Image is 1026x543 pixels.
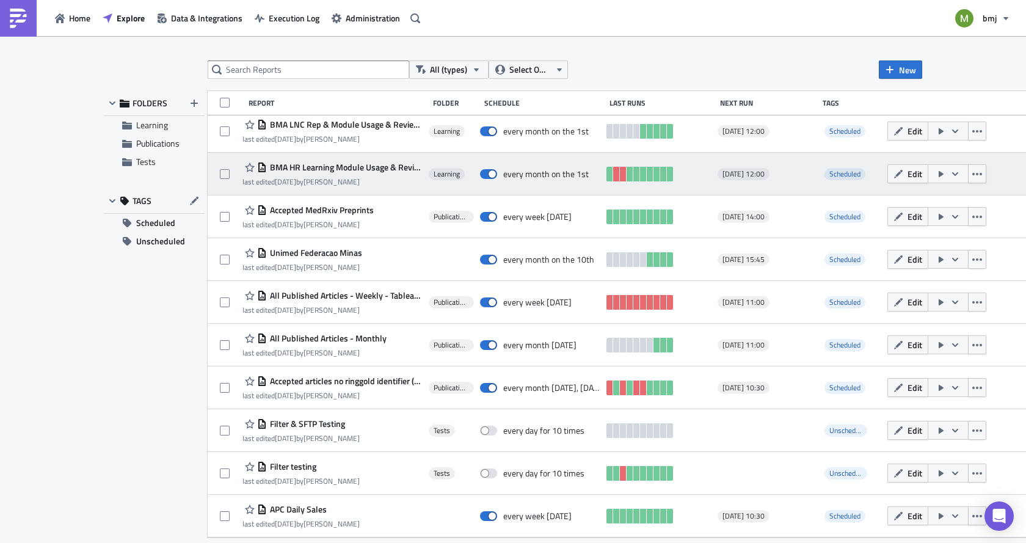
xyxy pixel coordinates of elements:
[434,340,469,350] span: Publications
[136,232,185,250] span: Unscheduled
[275,432,296,444] time: 2025-07-02T14:39:15Z
[503,425,584,436] div: every day for 10 times
[908,381,922,394] span: Edit
[434,468,450,478] span: Tests
[275,304,296,316] time: 2025-09-15T11:06:55Z
[503,468,584,479] div: every day for 10 times
[887,207,928,226] button: Edit
[887,164,928,183] button: Edit
[824,253,865,266] span: Scheduled
[269,12,319,24] span: Execution Log
[267,333,387,344] span: All Published Articles - Monthly
[275,390,296,401] time: 2025-08-21T11:56:51Z
[824,425,867,437] span: Unscheduled
[430,63,467,76] span: All (types)
[503,382,600,393] div: every month on Monday, Tuesday, Wednesday, Thursday, Friday, Saturday, Sunday
[887,378,928,397] button: Edit
[208,60,409,79] input: Search Reports
[434,126,460,136] span: Learning
[96,9,151,27] button: Explore
[503,126,589,137] div: every month on the 1st
[722,126,765,136] span: [DATE] 12:00
[434,169,460,179] span: Learning
[908,467,922,479] span: Edit
[409,60,489,79] button: All (types)
[887,293,928,312] button: Edit
[899,64,916,76] span: New
[242,220,374,229] div: last edited by [PERSON_NAME]
[824,168,865,180] span: Scheduled
[136,214,175,232] span: Scheduled
[275,475,296,487] time: 2025-08-15T11:18:22Z
[267,418,345,429] span: Filter & SFTP Testing
[824,339,865,351] span: Scheduled
[908,167,922,180] span: Edit
[69,12,90,24] span: Home
[829,253,860,265] span: Scheduled
[326,9,406,27] button: Administration
[9,9,28,28] img: PushMetrics
[948,5,1017,32] button: bmj
[722,169,765,179] span: [DATE] 12:00
[136,137,180,150] span: Publications
[242,177,423,186] div: last edited by [PERSON_NAME]
[267,461,316,472] span: Filter testing
[249,9,326,27] a: Execution Log
[503,340,577,351] div: every month on Monday
[887,464,928,483] button: Edit
[829,296,860,308] span: Scheduled
[829,382,860,393] span: Scheduled
[824,125,865,137] span: Scheduled
[433,98,478,108] div: Folder
[722,212,765,222] span: [DATE] 14:00
[171,12,242,24] span: Data & Integrations
[275,219,296,230] time: 2025-07-30T05:36:56Z
[829,125,860,137] span: Scheduled
[954,8,975,29] img: Avatar
[267,290,423,301] span: All Published Articles - Weekly - Tableau Input
[275,261,296,273] time: 2025-07-11T08:02:50Z
[242,134,423,144] div: last edited by [PERSON_NAME]
[275,518,296,530] time: 2025-08-21T11:57:29Z
[722,340,765,350] span: [DATE] 11:00
[267,119,423,130] span: BMA LNC Rep & Module Usage & Reviews (for publication) - Monthly
[242,263,362,272] div: last edited by [PERSON_NAME]
[887,506,928,525] button: Edit
[104,232,205,250] button: Unscheduled
[722,511,765,521] span: [DATE] 10:30
[984,501,1014,531] div: Open Intercom Messenger
[434,426,450,435] span: Tests
[104,214,205,232] button: Scheduled
[908,296,922,308] span: Edit
[824,211,865,223] span: Scheduled
[49,9,96,27] a: Home
[242,348,387,357] div: last edited by [PERSON_NAME]
[509,63,550,76] span: Select Owner
[823,98,882,108] div: Tags
[609,98,714,108] div: Last Runs
[267,504,327,515] span: APC Daily Sales
[267,376,423,387] span: Accepted articles no ringgold identifier (RDIG-07)
[346,12,400,24] span: Administration
[133,98,167,109] span: FOLDERS
[151,9,249,27] button: Data & Integrations
[242,305,423,315] div: last edited by [PERSON_NAME]
[275,133,296,145] time: 2025-09-15T13:02:18Z
[267,205,374,216] span: Accepted MedRxiv Preprints
[434,383,469,393] span: Publications
[242,391,423,400] div: last edited by [PERSON_NAME]
[242,476,360,486] div: last edited by [PERSON_NAME]
[275,347,296,359] time: 2025-09-15T12:44:58Z
[829,211,860,222] span: Scheduled
[722,383,765,393] span: [DATE] 10:30
[908,253,922,266] span: Edit
[136,155,156,168] span: Tests
[824,382,865,394] span: Scheduled
[829,339,860,351] span: Scheduled
[908,509,922,522] span: Edit
[722,297,765,307] span: [DATE] 11:00
[829,467,868,479] span: Unscheduled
